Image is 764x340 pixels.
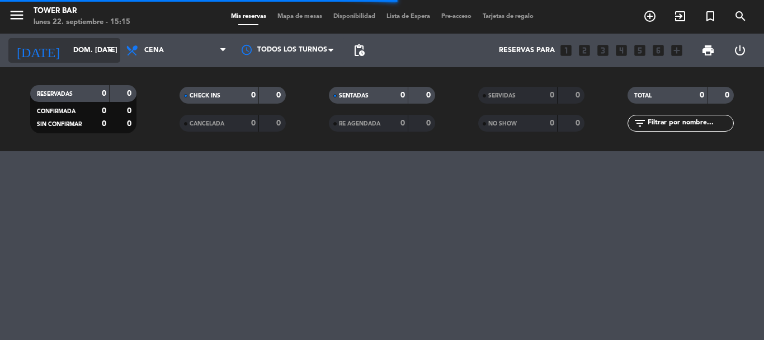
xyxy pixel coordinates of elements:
[225,13,272,20] span: Mis reservas
[488,93,516,99] span: SERVIDAS
[633,117,647,130] i: filter_list
[8,38,68,63] i: [DATE]
[381,13,436,20] span: Lista de Espera
[276,91,283,99] strong: 0
[477,13,539,20] span: Tarjetas de regalo
[8,7,25,24] i: menu
[669,43,684,58] i: add_box
[276,119,283,127] strong: 0
[634,93,652,99] span: TOTAL
[190,121,224,127] span: CANCELADA
[190,93,220,99] span: CHECK INS
[8,7,25,27] button: menu
[596,43,610,58] i: looks_3
[102,107,106,115] strong: 0
[251,91,256,99] strong: 0
[127,120,134,128] strong: 0
[127,107,134,115] strong: 0
[34,6,130,17] div: Tower Bar
[724,34,756,67] div: LOG OUT
[37,122,82,127] span: SIN CONFIRMAR
[127,90,134,97] strong: 0
[550,119,554,127] strong: 0
[352,44,366,57] span: pending_actions
[725,91,732,99] strong: 0
[651,43,666,58] i: looks_6
[144,46,164,54] span: Cena
[576,119,582,127] strong: 0
[488,121,517,127] span: NO SHOW
[577,43,592,58] i: looks_two
[559,43,573,58] i: looks_one
[339,93,369,99] span: SENTADAS
[328,13,381,20] span: Disponibilidad
[426,119,433,127] strong: 0
[614,43,629,58] i: looks_4
[633,43,647,58] i: looks_5
[550,91,554,99] strong: 0
[251,119,256,127] strong: 0
[647,117,733,129] input: Filtrar por nombre...
[339,121,380,127] span: RE AGENDADA
[576,91,582,99] strong: 0
[102,90,106,97] strong: 0
[34,17,130,28] div: lunes 22. septiembre - 15:15
[436,13,477,20] span: Pre-acceso
[400,91,405,99] strong: 0
[426,91,433,99] strong: 0
[673,10,687,23] i: exit_to_app
[499,46,555,54] span: Reservas para
[37,91,73,97] span: RESERVADAS
[272,13,328,20] span: Mapa de mesas
[734,10,747,23] i: search
[704,10,717,23] i: turned_in_not
[701,44,715,57] span: print
[104,44,117,57] i: arrow_drop_down
[102,120,106,128] strong: 0
[733,44,747,57] i: power_settings_new
[643,10,657,23] i: add_circle_outline
[700,91,704,99] strong: 0
[37,109,76,114] span: CONFIRMADA
[400,119,405,127] strong: 0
